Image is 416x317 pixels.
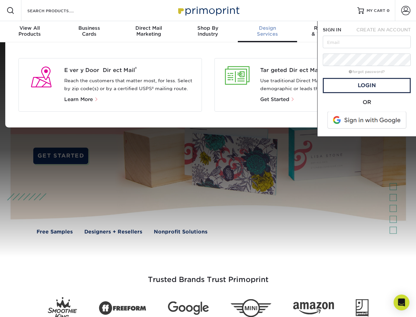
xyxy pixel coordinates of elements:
img: Goodwill [356,299,369,317]
span: Shop By [178,25,237,31]
div: Industry [178,25,237,37]
a: DesignServices [238,21,297,42]
a: BusinessCards [59,21,119,42]
span: SIGN IN [323,27,341,32]
img: Primoprint [175,3,241,18]
h3: Trusted Brands Trust Primoprint [15,260,401,292]
a: Shop ByIndustry [178,21,237,42]
input: Email [323,36,411,48]
div: OR [323,98,411,106]
span: Design [238,25,297,31]
input: SEARCH PRODUCTS..... [27,7,91,15]
span: MY CART [367,8,385,14]
a: Login [323,78,411,93]
span: CREATE AN ACCOUNT [356,27,411,32]
span: Business [59,25,119,31]
img: Amazon [293,302,334,315]
div: Services [238,25,297,37]
div: Cards [59,25,119,37]
div: & Templates [297,25,356,37]
a: View Our Full List of Products (28) [153,163,258,181]
span: Direct Mail [119,25,178,31]
a: Resources& Templates [297,21,356,42]
span: 0 [387,8,390,13]
img: Google [168,301,209,315]
div: Marketing [119,25,178,37]
a: forgot password? [349,70,385,74]
div: Open Intercom Messenger [394,295,409,310]
span: Resources [297,25,356,31]
a: Direct MailMarketing [119,21,178,42]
